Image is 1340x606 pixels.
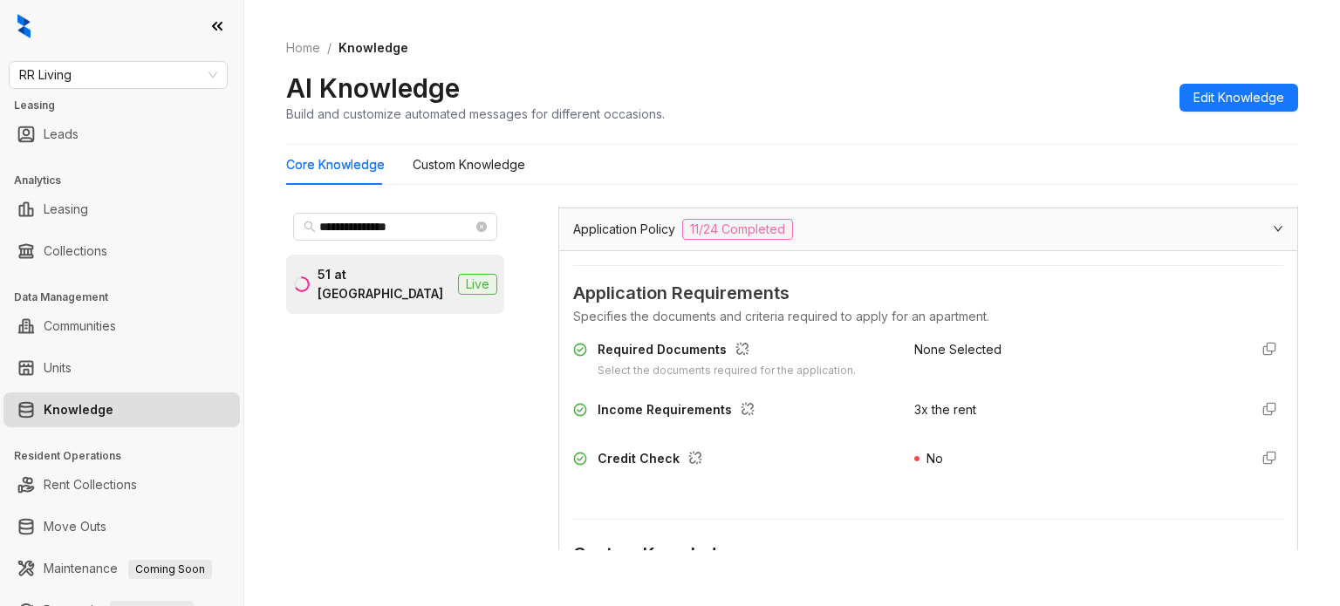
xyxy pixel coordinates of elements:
[17,14,31,38] img: logo
[286,155,385,174] div: Core Knowledge
[3,351,240,385] li: Units
[14,98,243,113] h3: Leasing
[458,274,497,295] span: Live
[14,448,243,464] h3: Resident Operations
[3,509,240,544] li: Move Outs
[44,392,113,427] a: Knowledge
[1193,88,1284,107] span: Edit Knowledge
[598,400,762,423] div: Income Requirements
[338,40,408,55] span: Knowledge
[3,192,240,227] li: Leasing
[304,221,316,233] span: search
[914,342,1002,357] span: None Selected
[44,117,79,152] a: Leads
[1179,84,1298,112] button: Edit Knowledge
[559,208,1297,250] div: Application Policy11/24 Completed
[926,451,943,466] span: No
[3,392,240,427] li: Knowledge
[44,509,106,544] a: Move Outs
[19,62,217,88] span: RR Living
[573,307,1283,326] div: Specifies the documents and criteria required to apply for an apartment.
[286,105,665,123] div: Build and customize automated messages for different occasions.
[286,71,460,105] h2: AI Knowledge
[128,560,212,579] span: Coming Soon
[598,340,856,363] div: Required Documents
[44,467,137,502] a: Rent Collections
[476,221,487,232] span: close-circle
[327,38,332,58] li: /
[44,309,116,344] a: Communities
[573,280,1283,307] span: Application Requirements
[283,38,324,58] a: Home
[3,551,240,586] li: Maintenance
[573,541,1283,568] div: Custom Knowledge
[44,234,107,269] a: Collections
[3,309,240,344] li: Communities
[1273,223,1283,234] span: expanded
[682,219,793,240] span: 11/24 Completed
[573,220,675,239] span: Application Policy
[14,173,243,188] h3: Analytics
[318,265,451,303] div: 51 at [GEOGRAPHIC_DATA]
[44,351,72,385] a: Units
[3,234,240,269] li: Collections
[413,155,525,174] div: Custom Knowledge
[914,402,976,417] span: 3x the rent
[598,363,856,379] div: Select the documents required for the application.
[3,467,240,502] li: Rent Collections
[44,192,88,227] a: Leasing
[3,117,240,152] li: Leads
[598,449,709,472] div: Credit Check
[14,289,243,305] h3: Data Management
